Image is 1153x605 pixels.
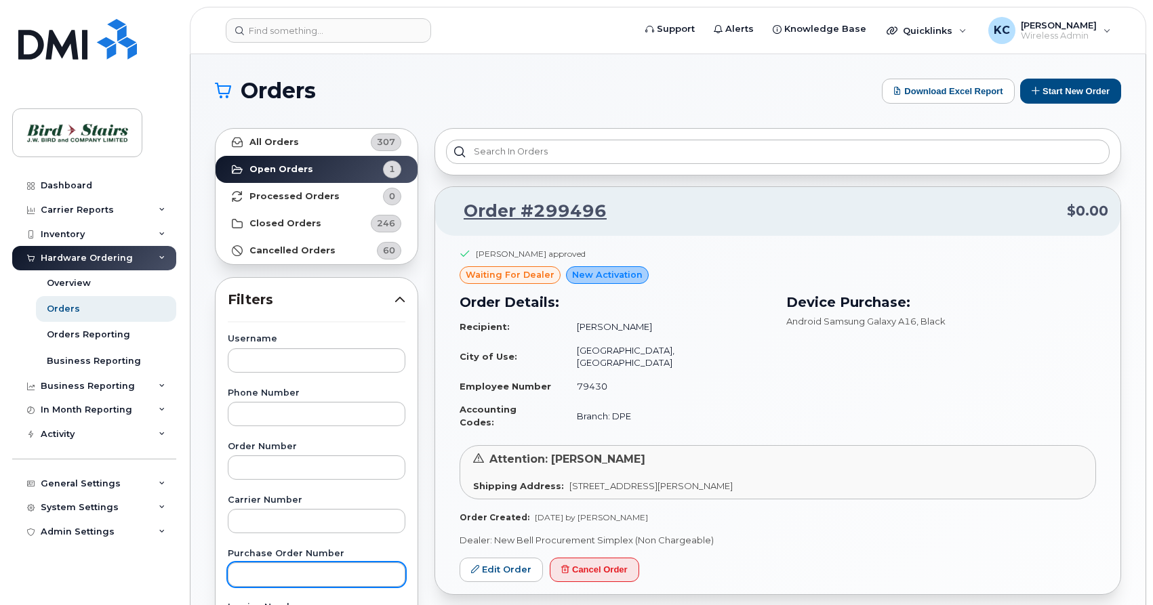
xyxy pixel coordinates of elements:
[249,164,313,175] strong: Open Orders
[460,292,770,312] h3: Order Details:
[550,558,639,583] button: Cancel Order
[447,199,607,224] a: Order #299496
[916,316,946,327] span: , Black
[228,496,405,505] label: Carrier Number
[216,210,418,237] a: Closed Orders246
[565,398,769,434] td: Branch: DPE
[249,191,340,202] strong: Processed Orders
[565,315,769,339] td: [PERSON_NAME]
[383,244,395,257] span: 60
[460,381,551,392] strong: Employee Number
[228,442,405,451] label: Order Number
[216,156,418,183] a: Open Orders1
[565,339,769,375] td: [GEOGRAPHIC_DATA], [GEOGRAPHIC_DATA]
[249,245,336,256] strong: Cancelled Orders
[249,137,299,148] strong: All Orders
[572,268,643,281] span: New Activation
[216,237,418,264] a: Cancelled Orders60
[377,217,395,230] span: 246
[228,549,405,558] label: Purchase Order Number
[228,335,405,343] label: Username
[1020,79,1121,104] button: Start New Order
[473,480,564,491] strong: Shipping Address:
[389,190,395,203] span: 0
[228,389,405,398] label: Phone Number
[476,248,586,259] div: [PERSON_NAME] approved
[216,129,418,156] a: All Orders307
[489,453,645,465] span: Attention: [PERSON_NAME]
[1067,201,1108,221] span: $0.00
[882,79,1015,104] button: Download Excel Report
[1094,546,1143,595] iframe: Messenger Launcher
[241,81,316,101] span: Orders
[565,375,769,398] td: 79430
[389,163,395,175] span: 1
[535,512,648,522] span: [DATE] by [PERSON_NAME]
[786,316,916,327] span: Android Samsung Galaxy A16
[460,321,510,332] strong: Recipient:
[377,135,395,148] span: 307
[466,268,554,281] span: waiting for dealer
[228,290,395,310] span: Filters
[460,558,543,583] a: Edit Order
[786,292,1097,312] h3: Device Purchase:
[460,512,529,522] strong: Order Created:
[446,140,1110,164] input: Search in orders
[460,351,517,362] strong: City of Use:
[569,480,733,491] span: [STREET_ADDRESS][PERSON_NAME]
[216,183,418,210] a: Processed Orders0
[460,534,1096,547] p: Dealer: New Bell Procurement Simplex (Non Chargeable)
[460,404,517,427] strong: Accounting Codes:
[249,218,321,229] strong: Closed Orders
